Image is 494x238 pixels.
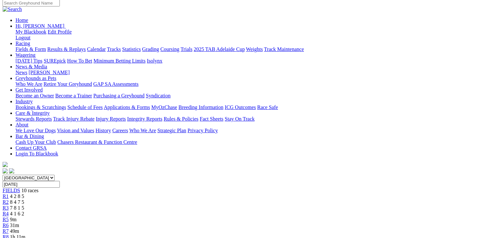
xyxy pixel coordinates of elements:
a: Racing [16,41,30,46]
a: Industry [16,99,33,104]
a: Breeding Information [178,104,223,110]
a: We Love Our Dogs [16,128,56,133]
a: Edit Profile [48,29,72,35]
a: [PERSON_NAME] [28,70,70,75]
a: R4 [3,211,9,216]
a: Stay On Track [225,116,254,122]
a: Weights [246,46,263,52]
a: History [95,128,111,133]
a: Vision and Values [57,128,94,133]
a: Contact GRSA [16,145,47,151]
a: Login To Blackbook [16,151,58,156]
img: Search [3,6,22,12]
a: Race Safe [257,104,278,110]
a: R5 [3,217,9,222]
a: Who We Are [16,81,42,87]
a: About [16,122,28,127]
span: 10 races [21,188,38,193]
a: Logout [16,35,30,40]
a: My Blackbook [16,29,47,35]
a: Results & Replays [47,46,86,52]
span: 8 4 7 5 [10,199,24,205]
a: Coursing [160,46,179,52]
a: R3 [3,205,9,211]
img: facebook.svg [3,168,8,174]
span: 9m [10,217,16,222]
a: Applications & Forms [104,104,150,110]
span: 4 1 6 2 [10,211,24,216]
a: Hi, [PERSON_NAME] [16,23,66,29]
img: twitter.svg [9,168,14,174]
img: logo-grsa-white.png [3,162,8,167]
div: About [16,128,487,134]
a: Bar & Dining [16,134,44,139]
a: Trials [180,46,192,52]
span: 4 2 8 5 [10,193,24,199]
a: Become a Trainer [55,93,92,98]
a: Isolynx [147,58,162,64]
a: Purchasing a Greyhound [93,93,145,98]
a: Strategic Plan [157,128,186,133]
div: Care & Integrity [16,116,487,122]
a: Privacy Policy [188,128,218,133]
span: 31m [10,223,19,228]
a: R7 [3,228,9,234]
div: Industry [16,104,487,110]
a: How To Bet [67,58,92,64]
div: Wagering [16,58,487,64]
a: GAP SA Assessments [93,81,139,87]
span: 49m [10,228,19,234]
a: Greyhounds as Pets [16,75,56,81]
a: 2025 TAB Adelaide Cup [194,46,245,52]
a: R1 [3,193,9,199]
span: 7 8 1 5 [10,205,24,211]
div: Greyhounds as Pets [16,81,487,87]
a: MyOzChase [151,104,177,110]
a: Chasers Restaurant & Function Centre [57,139,137,145]
a: Wagering [16,52,36,58]
a: Become an Owner [16,93,54,98]
a: Cash Up Your Club [16,139,56,145]
a: Track Maintenance [264,46,304,52]
a: Home [16,17,28,23]
div: News & Media [16,70,487,75]
a: Tracks [107,46,121,52]
a: Calendar [87,46,106,52]
a: Care & Integrity [16,110,50,116]
a: Statistics [122,46,141,52]
div: Bar & Dining [16,139,487,145]
a: Integrity Reports [127,116,162,122]
a: Bookings & Scratchings [16,104,66,110]
a: Careers [112,128,128,133]
a: Fact Sheets [200,116,223,122]
a: Syndication [146,93,170,98]
a: SUREpick [44,58,66,64]
a: News [16,70,27,75]
a: ICG Outcomes [225,104,256,110]
a: Stewards Reports [16,116,52,122]
a: R6 [3,223,9,228]
a: Injury Reports [96,116,126,122]
a: Minimum Betting Limits [93,58,145,64]
a: Rules & Policies [164,116,199,122]
input: Select date [3,181,60,188]
a: Retire Your Greyhound [44,81,92,87]
span: Hi, [PERSON_NAME] [16,23,64,29]
a: Who We Are [129,128,156,133]
a: Fields & Form [16,46,46,52]
a: Grading [142,46,159,52]
a: R2 [3,199,9,205]
a: News & Media [16,64,47,69]
div: Hi, [PERSON_NAME] [16,29,487,41]
a: Track Injury Rebate [53,116,94,122]
a: FIELDS [3,188,20,193]
div: Get Involved [16,93,487,99]
a: Schedule of Fees [67,104,102,110]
